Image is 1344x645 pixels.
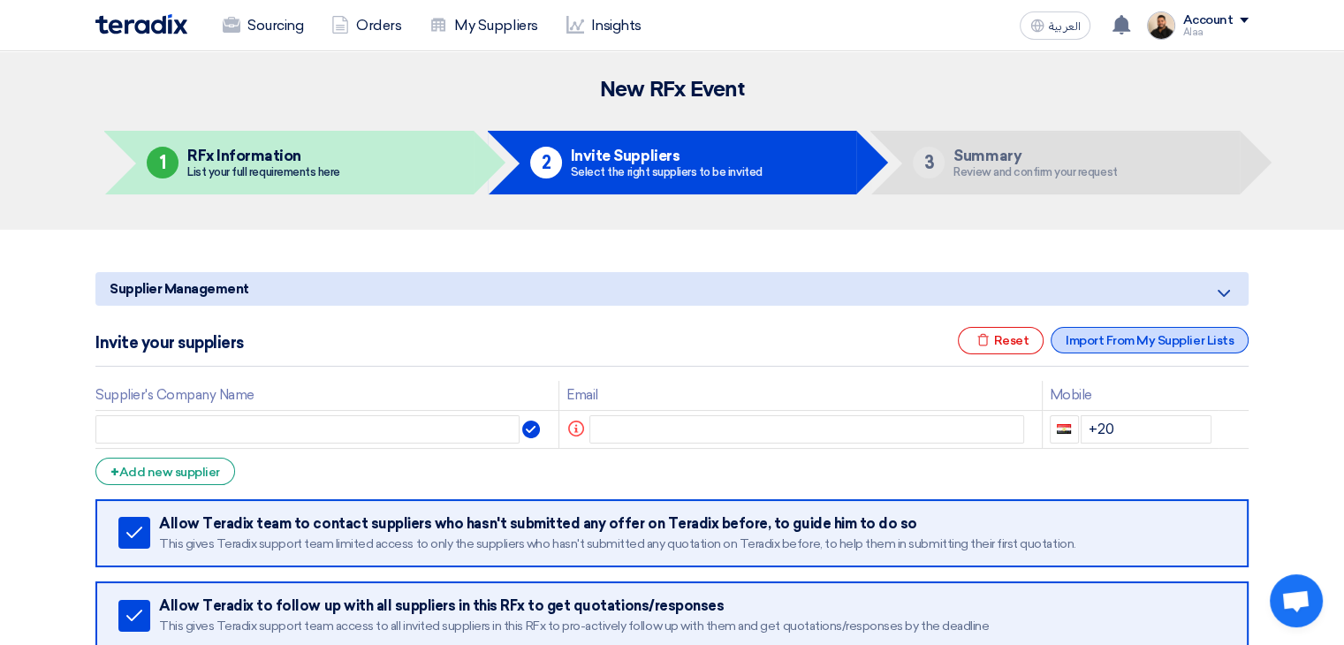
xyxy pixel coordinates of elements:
th: Supplier's Company Name [95,381,558,410]
img: Teradix logo [95,14,187,34]
span: + [110,464,119,481]
div: Allow Teradix to follow up with all suppliers in this RFx to get quotations/responses [159,597,1224,615]
input: Email [589,415,1025,444]
a: Orders [317,6,415,45]
div: Select the right suppliers to be invited [571,166,763,178]
a: Sourcing [209,6,317,45]
img: MAA_1717931611039.JPG [1147,11,1175,40]
div: Alaa [1182,27,1249,37]
div: Import From My Supplier Lists [1051,327,1249,353]
th: Email [558,381,1042,410]
h5: Invite your suppliers [95,334,244,352]
div: Open chat [1270,574,1323,627]
div: This gives Teradix support team access to all invited suppliers in this RFx to pro-actively follo... [159,618,1224,634]
div: Allow Teradix team to contact suppliers who hasn't submitted any offer on Teradix before, to guid... [159,515,1224,533]
div: Account [1182,13,1233,28]
div: Reset [958,327,1044,354]
h5: Invite Suppliers [571,148,763,163]
div: 2 [530,147,562,178]
input: Supplier Name [95,415,520,444]
div: List your full requirements here [187,166,340,178]
h5: Supplier Management [95,272,1249,306]
div: Review and confirm your request [953,166,1117,178]
th: Mobile [1042,381,1219,410]
h5: Summary [953,148,1117,163]
button: العربية [1020,11,1090,40]
a: My Suppliers [415,6,551,45]
div: This gives Teradix support team limited access to only the suppliers who hasn't submitted any quo... [159,536,1224,552]
h2: New RFx Event [95,78,1249,102]
div: 1 [147,147,178,178]
div: Add new supplier [95,458,235,485]
h5: RFx Information [187,148,340,163]
span: العربية [1048,20,1080,33]
div: 3 [913,147,945,178]
a: Insights [552,6,656,45]
img: Verified Account [522,421,540,438]
input: Enter phone number [1081,415,1212,444]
